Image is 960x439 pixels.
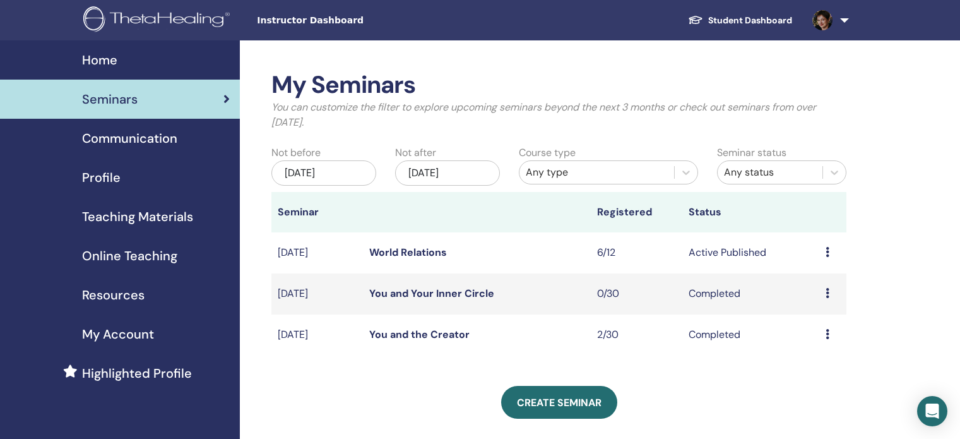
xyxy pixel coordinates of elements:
[517,396,601,409] span: Create seminar
[271,160,376,186] div: [DATE]
[271,192,363,232] th: Seminar
[369,287,494,300] a: You and Your Inner Circle
[717,145,786,160] label: Seminar status
[82,286,145,304] span: Resources
[591,232,682,274] td: 6/12
[682,274,819,315] td: Completed
[257,14,446,27] span: Instructor Dashboard
[678,9,802,32] a: Student Dashboard
[271,71,846,100] h2: My Seminars
[83,6,234,35] img: logo.png
[682,315,819,356] td: Completed
[395,145,436,160] label: Not after
[82,129,177,148] span: Communication
[271,274,363,315] td: [DATE]
[271,232,363,274] td: [DATE]
[917,396,947,426] div: Open Intercom Messenger
[82,325,154,344] span: My Account
[591,274,682,315] td: 0/30
[395,160,500,186] div: [DATE]
[271,315,363,356] td: [DATE]
[82,246,177,265] span: Online Teaching
[682,192,819,232] th: Status
[82,51,117,69] span: Home
[271,100,846,130] p: You can customize the filter to explore upcoming seminars beyond the next 3 months or check out s...
[591,192,682,232] th: Registered
[682,232,819,274] td: Active Published
[526,165,668,180] div: Any type
[501,386,617,419] a: Create seminar
[591,315,682,356] td: 2/30
[688,15,703,25] img: graduation-cap-white.svg
[82,207,193,226] span: Teaching Materials
[82,364,192,383] span: Highlighted Profile
[271,145,321,160] label: Not before
[82,90,138,109] span: Seminars
[724,165,816,180] div: Any status
[369,246,447,259] a: World Relations
[812,10,833,30] img: default.jpg
[369,328,470,341] a: You and the Creator
[82,168,121,187] span: Profile
[519,145,576,160] label: Course type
